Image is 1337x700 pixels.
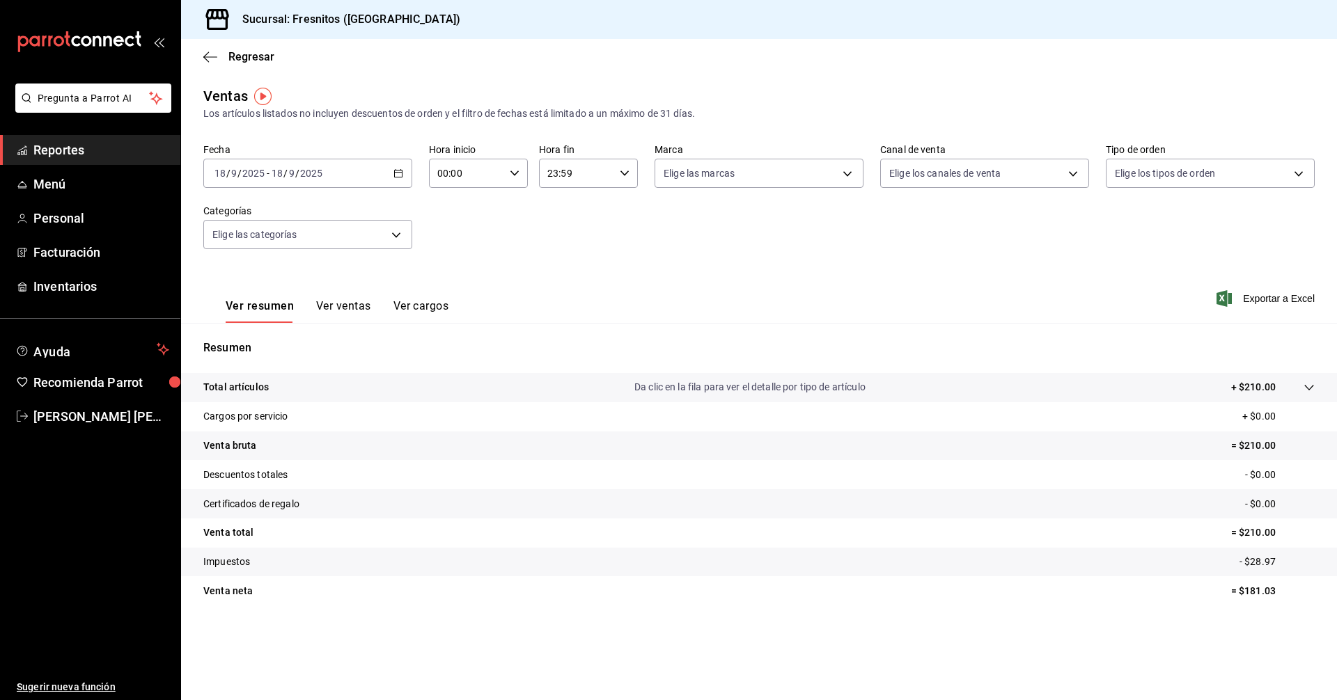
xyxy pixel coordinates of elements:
[1231,380,1276,395] p: + $210.00
[33,407,169,426] span: [PERSON_NAME] [PERSON_NAME]
[38,91,150,106] span: Pregunta a Parrot AI
[226,299,294,323] button: Ver resumen
[212,228,297,241] span: Elige las categorías
[889,166,1001,180] span: Elige los canales de venta
[1106,145,1315,154] label: Tipo de orden
[283,168,288,179] span: /
[33,341,151,358] span: Ayuda
[429,145,528,154] label: Hora inicio
[664,166,735,180] span: Elige las marcas
[15,83,171,113] button: Pregunta a Parrot AI
[203,340,1315,356] p: Resumen
[1245,468,1315,482] p: - $0.00
[634,380,866,395] p: Da clic en la fila para ver el detalle por tipo de artículo
[1231,584,1315,598] p: = $181.03
[203,380,269,395] p: Total artículos
[1219,290,1315,307] button: Exportar a Excel
[203,206,412,216] label: Categorías
[203,584,253,598] p: Venta neta
[267,168,269,179] span: -
[242,168,265,179] input: ----
[33,277,169,296] span: Inventarios
[288,168,295,179] input: --
[214,168,226,179] input: --
[17,680,169,694] span: Sugerir nueva función
[203,555,250,569] p: Impuestos
[33,175,169,193] span: Menú
[203,525,253,540] p: Venta total
[1245,497,1315,511] p: - $0.00
[231,11,460,28] h3: Sucursal: Fresnitos ([GEOGRAPHIC_DATA])
[295,168,299,179] span: /
[228,50,274,63] span: Regresar
[33,209,169,228] span: Personal
[203,468,288,482] p: Descuentos totales
[33,243,169,262] span: Facturación
[226,168,230,179] span: /
[203,409,288,424] p: Cargos por servicio
[33,141,169,159] span: Reportes
[1231,438,1315,453] p: = $210.00
[203,106,1315,121] div: Los artículos listados no incluyen descuentos de orden y el filtro de fechas está limitado a un m...
[1240,555,1315,569] p: - $28.97
[153,36,164,47] button: open_drawer_menu
[203,50,274,63] button: Regresar
[254,88,272,105] img: Tooltip marker
[1231,525,1315,540] p: = $210.00
[880,145,1089,154] label: Canal de venta
[271,168,283,179] input: --
[33,373,169,392] span: Recomienda Parrot
[226,299,448,323] div: navigation tabs
[299,168,323,179] input: ----
[203,497,299,511] p: Certificados de regalo
[1242,409,1315,424] p: + $0.00
[10,101,171,116] a: Pregunta a Parrot AI
[230,168,237,179] input: --
[1115,166,1215,180] span: Elige los tipos de orden
[539,145,638,154] label: Hora fin
[203,145,412,154] label: Fecha
[203,438,256,453] p: Venta bruta
[237,168,242,179] span: /
[393,299,449,323] button: Ver cargos
[316,299,371,323] button: Ver ventas
[203,86,248,106] div: Ventas
[655,145,863,154] label: Marca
